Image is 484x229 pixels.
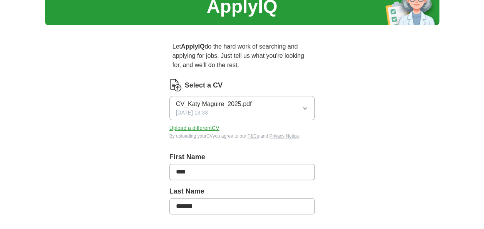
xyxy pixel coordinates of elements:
div: By uploading your CV you agree to our and . [169,133,315,140]
strong: ApplyIQ [181,43,204,50]
a: T&Cs [248,133,259,139]
label: First Name [169,152,315,162]
p: Let do the hard work of searching and applying for jobs. Just tell us what you're looking for, an... [169,39,315,73]
button: CV_Katy Maguire_2025.pdf[DATE] 13:33 [169,96,315,120]
span: [DATE] 13:33 [176,109,208,117]
button: Upload a differentCV [169,124,219,132]
img: CV Icon [169,79,182,91]
a: Privacy Notice [269,133,299,139]
span: CV_Katy Maguire_2025.pdf [176,99,252,109]
label: Select a CV [185,80,223,91]
label: Last Name [169,186,315,197]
